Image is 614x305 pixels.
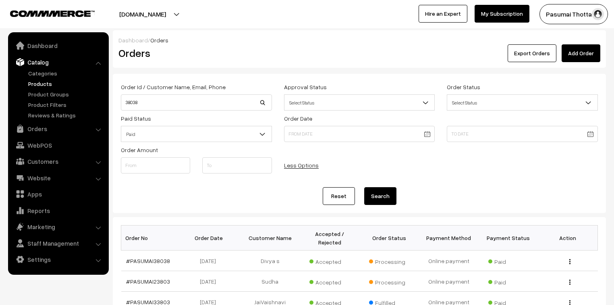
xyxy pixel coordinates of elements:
[284,126,435,142] input: From Date
[284,96,435,110] span: Select Status
[180,226,240,251] th: Order Date
[121,126,272,142] span: Paid
[10,171,106,185] a: Website
[369,255,409,266] span: Processing
[10,154,106,169] a: Customers
[126,278,170,285] a: #PASUMAI23803
[10,203,106,218] a: Reports
[284,94,435,111] span: Select Status
[10,236,106,251] a: Staff Management
[447,96,597,110] span: Select Status
[475,5,529,23] a: My Subscription
[118,47,271,59] h2: Orders
[419,5,467,23] a: Hire an Expert
[121,146,158,154] label: Order Amount
[202,157,272,173] input: To
[447,126,598,142] input: To Date
[121,114,151,123] label: Paid Status
[359,226,419,251] th: Order Status
[240,271,300,292] td: Sudha
[508,44,556,62] button: Export Orders
[26,111,106,119] a: Reviews & Ratings
[121,226,181,251] th: Order No
[309,276,350,286] span: Accepted
[10,187,106,201] a: Apps
[118,37,148,44] a: Dashboard
[562,44,600,62] a: Add Order
[121,94,272,111] input: Order Id / Customer Name / Customer Email / Customer Phone
[150,37,168,44] span: Orders
[447,83,480,91] label: Order Status
[592,8,604,20] img: user
[240,226,300,251] th: Customer Name
[369,276,409,286] span: Processing
[488,276,529,286] span: Paid
[126,257,170,264] a: #PASUMAI38038
[323,187,355,205] a: Reset
[10,219,106,234] a: Marketing
[284,83,327,91] label: Approval Status
[26,69,106,77] a: Categories
[10,252,106,267] a: Settings
[10,55,106,69] a: Catalog
[284,162,319,169] a: Less Options
[309,255,350,266] span: Accepted
[121,157,190,173] input: From
[479,226,538,251] th: Payment Status
[569,259,570,264] img: Menu
[26,90,106,98] a: Product Groups
[488,255,529,266] span: Paid
[240,251,300,271] td: Divya s
[10,10,95,17] img: COMMMERCE
[569,280,570,285] img: Menu
[121,127,272,141] span: Paid
[364,187,396,205] button: Search
[300,226,359,251] th: Accepted / Rejected
[447,94,598,111] span: Select Status
[538,226,598,251] th: Action
[180,251,240,271] td: [DATE]
[10,138,106,152] a: WebPOS
[26,79,106,88] a: Products
[180,271,240,292] td: [DATE]
[284,114,312,123] label: Order Date
[91,4,194,24] button: [DOMAIN_NAME]
[539,4,608,24] button: Pasumai Thotta…
[118,36,600,44] div: /
[10,8,81,18] a: COMMMERCE
[419,226,479,251] th: Payment Method
[419,271,479,292] td: Online payment
[121,83,226,91] label: Order Id / Customer Name, Email, Phone
[10,38,106,53] a: Dashboard
[419,251,479,271] td: Online payment
[10,121,106,136] a: Orders
[26,100,106,109] a: Product Filters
